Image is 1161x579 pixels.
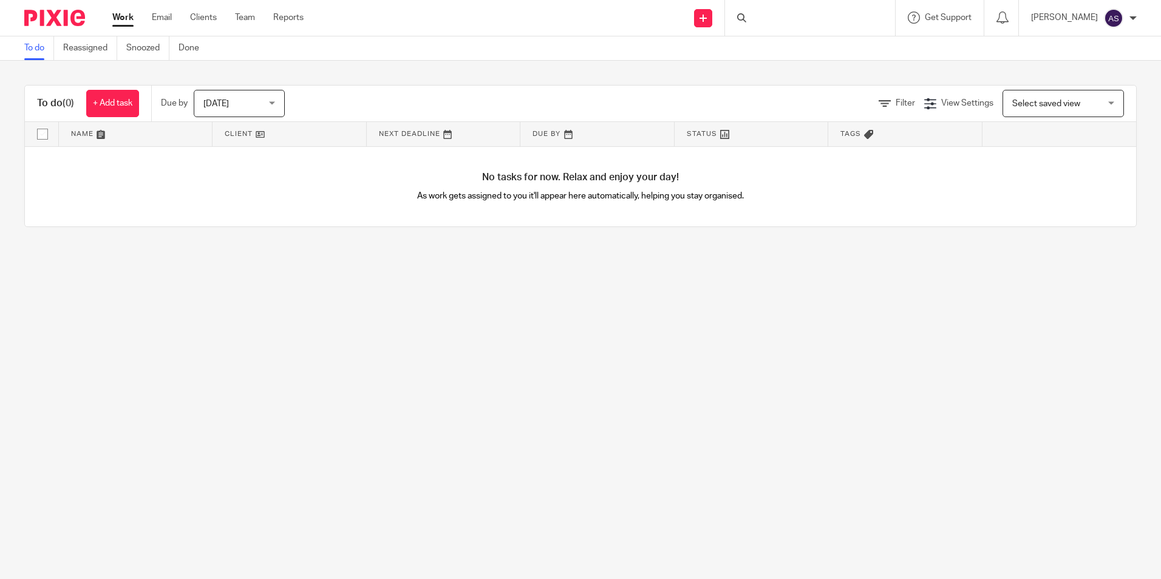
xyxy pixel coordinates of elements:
[1031,12,1098,24] p: [PERSON_NAME]
[303,190,859,202] p: As work gets assigned to you it'll appear here automatically, helping you stay organised.
[179,36,208,60] a: Done
[63,36,117,60] a: Reassigned
[896,99,915,107] span: Filter
[86,90,139,117] a: + Add task
[24,10,85,26] img: Pixie
[24,36,54,60] a: To do
[63,98,74,108] span: (0)
[112,12,134,24] a: Work
[152,12,172,24] a: Email
[840,130,861,137] span: Tags
[273,12,304,24] a: Reports
[190,12,217,24] a: Clients
[25,171,1136,184] h4: No tasks for now. Relax and enjoy your day!
[161,97,188,109] p: Due by
[235,12,255,24] a: Team
[1104,8,1123,28] img: svg%3E
[1012,100,1080,108] span: Select saved view
[941,99,993,107] span: View Settings
[126,36,169,60] a: Snoozed
[203,100,229,108] span: [DATE]
[37,97,74,110] h1: To do
[925,13,972,22] span: Get Support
